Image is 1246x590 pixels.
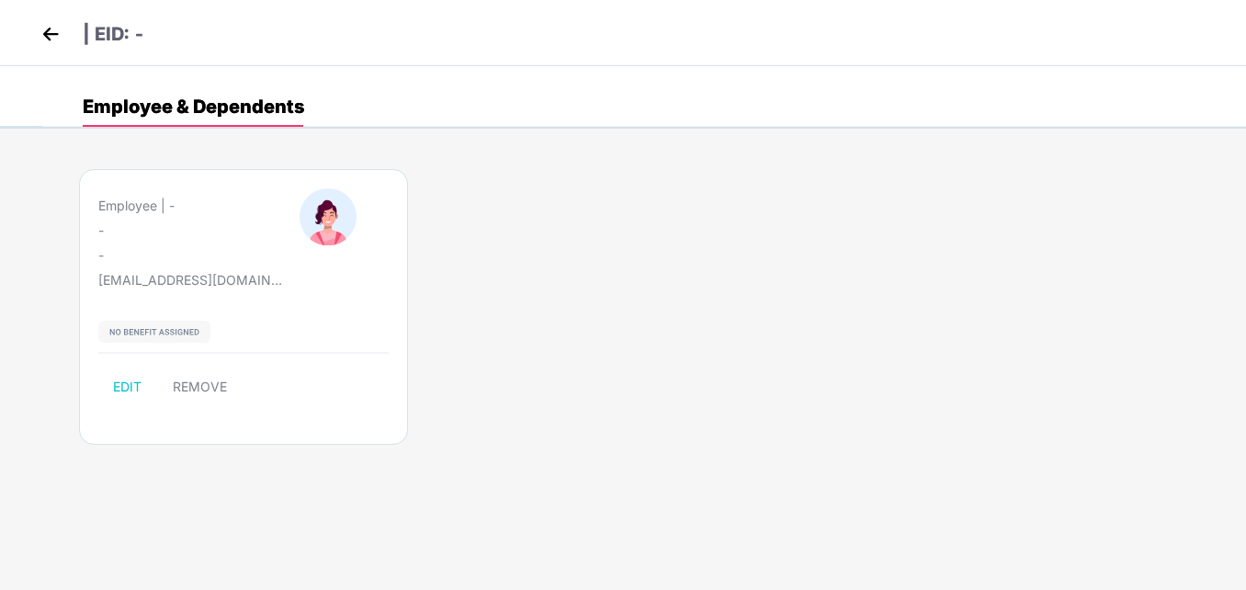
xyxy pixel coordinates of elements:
[83,20,145,49] p: | EID: -
[83,97,304,116] div: Employee & Dependents
[37,20,64,48] img: back
[173,380,227,394] span: REMOVE
[98,272,282,288] div: [EMAIL_ADDRESS][DOMAIN_NAME]
[98,198,175,213] div: Employee | -
[98,372,156,402] button: EDIT
[98,321,210,343] img: svg+xml;base64,PHN2ZyB4bWxucz0iaHR0cDovL3d3dy53My5vcmcvMjAwMC9zdmciIHdpZHRoPSIxMjIiIGhlaWdodD0iMj...
[98,222,175,238] div: -
[98,247,175,263] div: -
[300,188,357,245] img: profileImage
[158,372,242,402] button: REMOVE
